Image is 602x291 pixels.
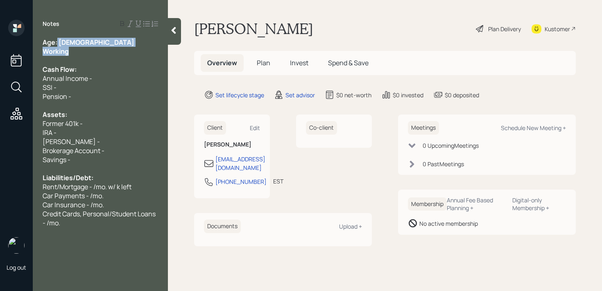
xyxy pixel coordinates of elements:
[408,197,447,211] h6: Membership
[204,141,260,148] h6: [PERSON_NAME]
[43,155,70,164] span: Savings -
[43,83,57,92] span: SSI -
[43,137,100,146] span: [PERSON_NAME] -
[285,91,315,99] div: Set advisor
[250,124,260,132] div: Edit
[488,25,521,33] div: Plan Delivery
[43,191,104,200] span: Car Payments - /mo.
[290,58,308,67] span: Invest
[501,124,566,132] div: Schedule New Meeting +
[257,58,270,67] span: Plan
[306,121,337,135] h6: Co-client
[447,196,506,212] div: Annual Fee Based Planning +
[408,121,439,135] h6: Meetings
[43,74,92,83] span: Annual Income -
[8,237,25,254] img: retirable_logo.png
[545,25,570,33] div: Kustomer
[512,196,566,212] div: Digital-only Membership +
[339,222,362,230] div: Upload +
[445,91,479,99] div: $0 deposited
[43,92,71,101] span: Pension -
[43,65,77,74] span: Cash Flow:
[204,121,226,135] h6: Client
[336,91,371,99] div: $0 net-worth
[43,20,59,28] label: Notes
[215,177,267,186] div: [PHONE_NUMBER]
[328,58,369,67] span: Spend & Save
[393,91,423,99] div: $0 invested
[43,173,93,182] span: Liabilities/Debt:
[43,146,104,155] span: Brokerage Account -
[419,219,478,228] div: No active membership
[204,220,241,233] h6: Documents
[215,91,264,99] div: Set lifecycle stage
[207,58,237,67] span: Overview
[43,47,69,56] span: Working
[43,182,131,191] span: Rent/Mortgage - /mo. w/ k left
[423,141,479,150] div: 0 Upcoming Meeting s
[43,128,57,137] span: IRA -
[43,110,67,119] span: Assets:
[215,155,265,172] div: [EMAIL_ADDRESS][DOMAIN_NAME]
[194,20,313,38] h1: [PERSON_NAME]
[273,177,283,186] div: EST
[7,264,26,271] div: Log out
[43,38,134,47] span: Age: [DEMOGRAPHIC_DATA]
[43,209,157,227] span: Credit Cards, Personal/Student Loans - /mo.
[423,160,464,168] div: 0 Past Meeting s
[43,119,83,128] span: Former 401k -
[43,200,104,209] span: Car Insurance - /mo.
